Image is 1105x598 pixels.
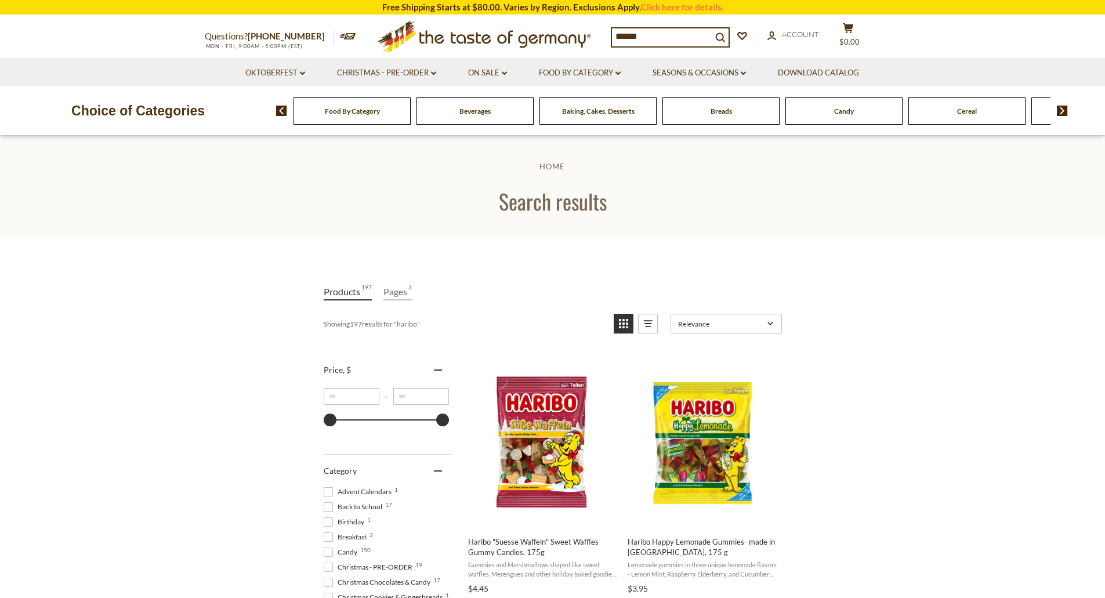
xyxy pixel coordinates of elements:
a: Account [767,28,819,41]
a: [PHONE_NUMBER] [248,31,325,41]
a: Baking, Cakes, Desserts [562,107,635,115]
span: Relevance [678,320,763,328]
a: Food By Category [539,67,621,79]
span: Gummies and Marshmallows shaped like sweet waffles, Merengues and other holiday baked goodies. A ... [468,560,618,578]
span: Back to School [324,502,386,512]
span: 197 [361,284,372,299]
button: $0.00 [831,23,866,52]
a: View list mode [638,314,658,334]
b: 197 [350,320,362,328]
a: Oktoberfest [245,67,305,79]
a: On Sale [468,67,507,79]
img: next arrow [1057,106,1068,116]
a: Seasons & Occasions [653,67,746,79]
a: Christmas - PRE-ORDER [337,67,436,79]
a: Sort options [671,314,782,334]
img: previous arrow [276,106,287,116]
span: Category [324,466,357,476]
span: Price [324,365,351,375]
input: Minimum value [324,388,379,405]
h1: Search results [36,188,1069,214]
img: Haribo "Suesse Waffeln" Sweet Waffles Gummy Candies, 175g [466,364,620,518]
span: Christmas - PRE-ORDER [324,562,416,572]
a: Breads [711,107,732,115]
a: Haribo Happy Lemonade Gummies- made in Germany, 175 g [626,354,780,597]
a: Candy [834,107,854,115]
span: Haribo Happy Lemonade Gummies- made in [GEOGRAPHIC_DATA], 175 g [628,537,778,557]
a: Download Catalog [778,67,859,79]
span: 1 [367,517,371,523]
span: 17 [385,502,392,508]
span: 1 [394,487,398,492]
span: Haribo "Suesse Waffeln" Sweet Waffles Gummy Candies, 175g [468,537,618,557]
span: – [379,392,393,401]
a: Beverages [459,107,491,115]
img: Haribo Happy Lemonade [626,364,780,518]
input: Maximum value [393,388,449,405]
a: View Products Tab [324,284,372,300]
span: $0.00 [839,37,860,46]
span: 3 [408,284,412,299]
a: Home [539,162,565,171]
span: $4.45 [468,583,488,593]
span: 1 [445,592,449,598]
span: $3.95 [628,583,648,593]
a: View Pages Tab [383,284,412,300]
span: , $ [343,365,351,375]
a: Haribo [466,354,620,597]
a: Food By Category [325,107,380,115]
a: View grid mode [614,314,633,334]
span: Lemonade gummies in three unique lemonade flavors - Lemon Mint, Raspberry Elderberry, and Cucumbe... [628,560,778,578]
a: Cereal [957,107,977,115]
a: Click here for details. [641,2,723,12]
span: Account [782,30,819,39]
span: 19 [415,562,422,568]
span: 150 [360,547,371,553]
span: 2 [369,532,373,538]
span: 17 [433,577,440,583]
span: Candy [324,547,361,557]
span: Christmas Chocolates & Candy [324,577,434,588]
span: MON - FRI, 9:00AM - 5:00PM (EST) [205,43,303,49]
span: Birthday [324,517,368,527]
span: Breakfast [324,532,370,542]
p: Questions? [205,29,334,44]
span: Advent Calendars [324,487,395,497]
div: Showing results for " " [324,314,605,334]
